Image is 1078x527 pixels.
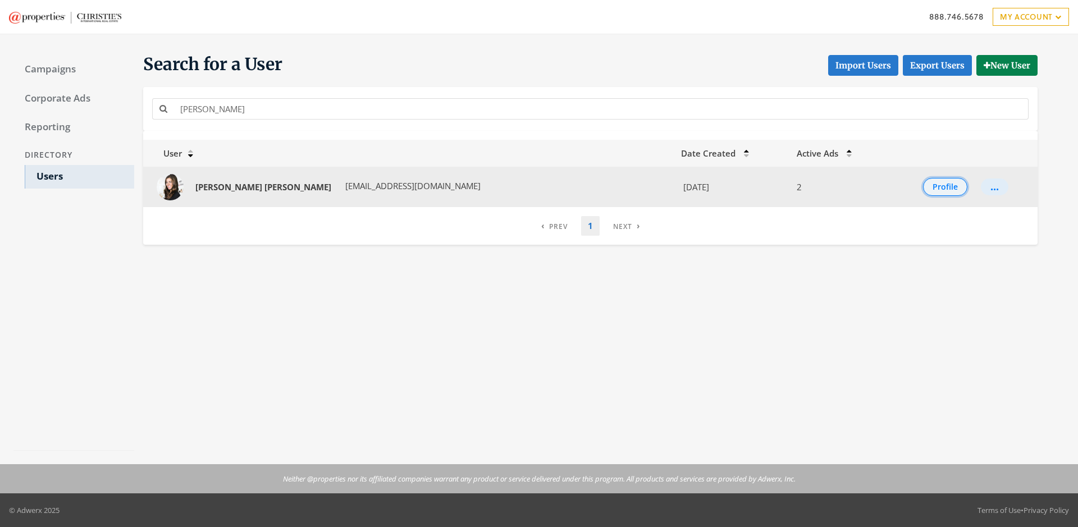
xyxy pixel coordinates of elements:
[929,11,984,22] a: 888.746.5678
[143,53,282,76] span: Search for a User
[9,12,121,24] img: Adwerx
[9,505,60,516] p: © Adwerx 2025
[976,55,1038,76] button: New User
[681,148,736,159] span: Date Created
[157,173,184,200] img: Nicole Dahl profile
[343,180,481,191] span: [EMAIL_ADDRESS][DOMAIN_NAME]
[990,186,999,187] div: ...
[790,167,885,207] td: 2
[13,58,134,81] a: Campaigns
[581,216,600,236] a: 1
[797,148,838,159] span: Active Ads
[195,181,262,193] strong: [PERSON_NAME]
[13,116,134,139] a: Reporting
[25,165,134,189] a: Users
[283,473,796,484] p: Neither @properties nor its affiliated companies warrant any product or service delivered under t...
[535,216,647,236] nav: pagination
[977,505,1021,515] a: Terms of Use
[173,98,1029,119] input: Search for a name or email address
[150,148,182,159] span: User
[188,177,339,198] a: [PERSON_NAME] [PERSON_NAME]
[828,55,898,76] button: Import Users
[981,178,1008,195] button: ...
[674,167,789,207] td: [DATE]
[923,178,967,196] button: Profile
[977,505,1069,516] div: •
[13,145,134,166] div: Directory
[993,8,1069,26] a: My Account
[13,87,134,111] a: Corporate Ads
[903,55,972,76] a: Export Users
[159,104,167,113] i: Search for a name or email address
[1024,505,1069,515] a: Privacy Policy
[264,181,331,193] strong: [PERSON_NAME]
